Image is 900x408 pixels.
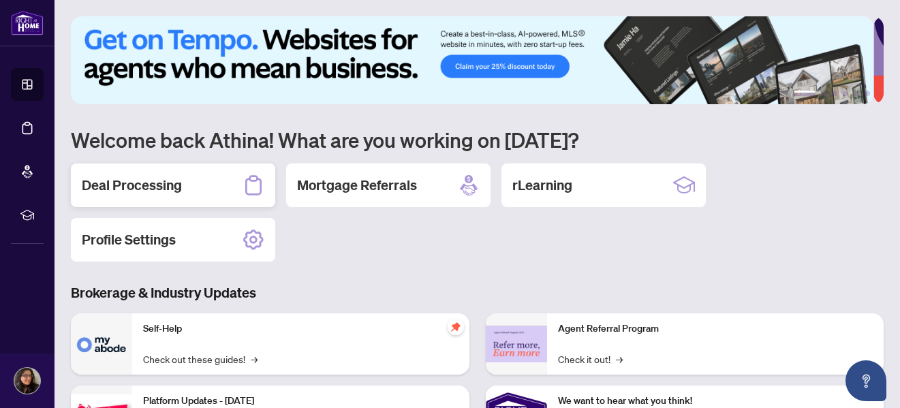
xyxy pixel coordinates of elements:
[82,176,182,195] h2: Deal Processing
[71,16,873,104] img: Slide 0
[845,360,886,401] button: Open asap
[865,91,870,96] button: 6
[71,127,884,153] h1: Welcome back Athina! What are you working on [DATE]?
[11,10,44,35] img: logo
[821,91,826,96] button: 2
[794,91,816,96] button: 1
[71,313,132,375] img: Self-Help
[512,176,572,195] h2: rLearning
[486,326,547,363] img: Agent Referral Program
[558,321,873,336] p: Agent Referral Program
[854,91,859,96] button: 5
[558,351,623,366] a: Check it out!→
[448,319,464,335] span: pushpin
[14,368,40,394] img: Profile Icon
[251,351,258,366] span: →
[616,351,623,366] span: →
[143,351,258,366] a: Check out these guides!→
[843,91,848,96] button: 4
[71,283,884,302] h3: Brokerage & Industry Updates
[297,176,417,195] h2: Mortgage Referrals
[82,230,176,249] h2: Profile Settings
[143,321,459,336] p: Self-Help
[832,91,837,96] button: 3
